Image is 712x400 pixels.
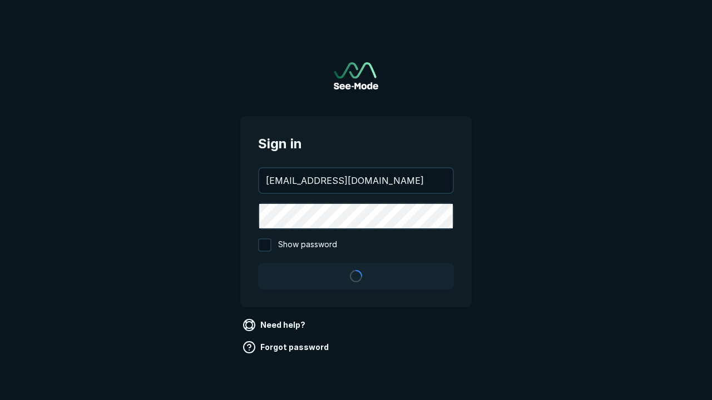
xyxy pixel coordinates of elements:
a: Forgot password [240,338,333,356]
input: your@email.com [259,168,453,193]
span: Sign in [258,134,454,154]
img: See-Mode Logo [334,62,378,89]
span: Show password [278,238,337,252]
a: Need help? [240,316,310,334]
a: Go to sign in [334,62,378,89]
